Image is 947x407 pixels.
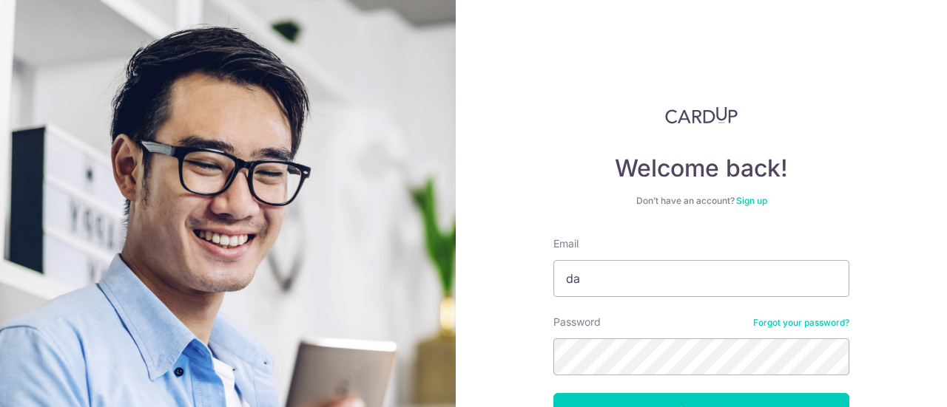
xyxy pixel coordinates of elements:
[753,317,849,329] a: Forgot your password?
[553,315,601,329] label: Password
[553,236,579,251] label: Email
[553,154,849,183] h4: Welcome back!
[665,106,738,124] img: CardUp Logo
[553,260,849,297] input: Enter your Email
[553,195,849,207] div: Don’t have an account?
[736,195,767,206] a: Sign up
